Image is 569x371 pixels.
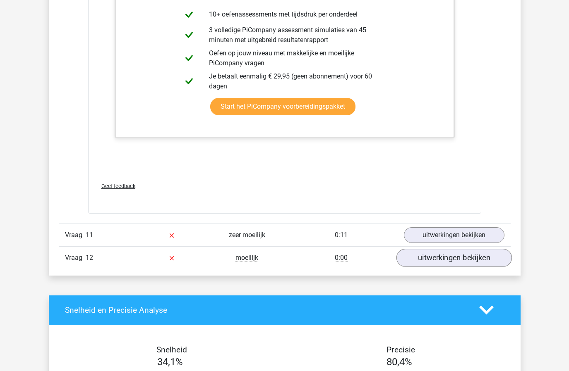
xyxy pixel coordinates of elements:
[101,183,135,189] span: Geef feedback
[229,231,265,239] span: zeer moeilijk
[86,231,93,239] span: 11
[86,254,93,262] span: 12
[65,253,86,263] span: Vraag
[157,356,183,368] span: 34,1%
[65,230,86,240] span: Vraag
[335,231,348,239] span: 0:11
[294,345,508,354] h4: Precisie
[396,249,511,267] a: uitwerkingen bekijken
[65,345,278,354] h4: Snelheid
[235,254,258,262] span: moeilijk
[404,227,504,243] a: uitwerkingen bekijken
[335,254,348,262] span: 0:00
[210,98,355,115] a: Start het PiCompany voorbereidingspakket
[387,356,412,368] span: 80,4%
[65,305,467,315] h4: Snelheid en Precisie Analyse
